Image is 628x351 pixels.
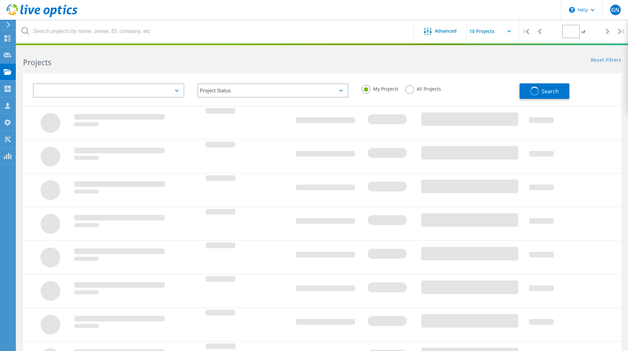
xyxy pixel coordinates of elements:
span: GN [611,7,619,13]
div: Project Status [197,83,349,98]
b: Projects [23,57,51,68]
svg: \n [569,7,575,13]
a: Reset Filters [591,58,621,63]
span: Search [542,88,559,95]
input: Search projects by name, owner, ID, company, etc [16,20,414,43]
label: My Projects [362,85,399,91]
div: | [519,20,533,43]
button: Search [520,83,569,99]
span: of [582,29,585,35]
label: All Projects [405,85,441,91]
span: Advanced [435,29,457,33]
a: Live Optics Dashboard [7,14,77,18]
div: | [614,20,628,43]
